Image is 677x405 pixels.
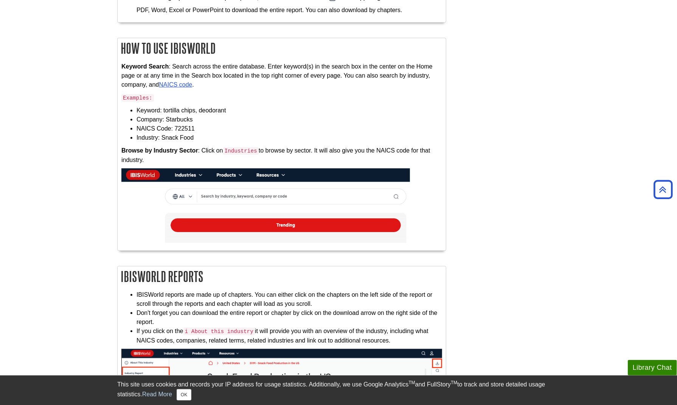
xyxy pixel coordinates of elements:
[223,147,259,155] code: Industries
[121,147,198,154] strong: Browse by Industry Sector
[121,62,442,89] p: : Search across the entire database. Enter keyword(s) in the search box in the center on the Home...
[183,328,255,335] code: i About this industry
[177,389,191,400] button: Close
[117,380,560,400] div: This site uses cookies and records your IP address for usage statistics. Additionally, we use Goo...
[121,63,169,70] b: Keyword Search
[159,81,192,88] a: NAICS code
[651,184,675,195] a: Back to Top
[137,115,442,124] li: Company: Starbucks
[121,146,442,165] p: : Click on to browse by sector. It will also give you the NAICS code for that industry.
[118,266,446,287] h2: IBISWorld Reports
[137,106,442,115] li: Keyword: tortilla chips, deodorant
[137,327,442,345] li: If you click on the it will provide you with an overview of the industry, including what NAICS co...
[137,133,442,142] li: Industry: Snack Food
[137,124,442,133] li: NAICS Code: 722511
[121,168,410,243] img: ibisworld search box
[628,360,677,375] button: Library Chat
[137,290,442,308] li: IBISWorld reports are made up of chapters. You can either click on the chapters on the left side ...
[451,380,457,385] sup: TM
[118,38,446,58] h2: How to Use IBISWorld
[137,308,442,327] li: Don't forget you can download the entire report or chapter by click on the download arrow on the ...
[121,94,154,102] code: Examples:
[408,380,415,385] sup: TM
[142,391,172,397] a: Read More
